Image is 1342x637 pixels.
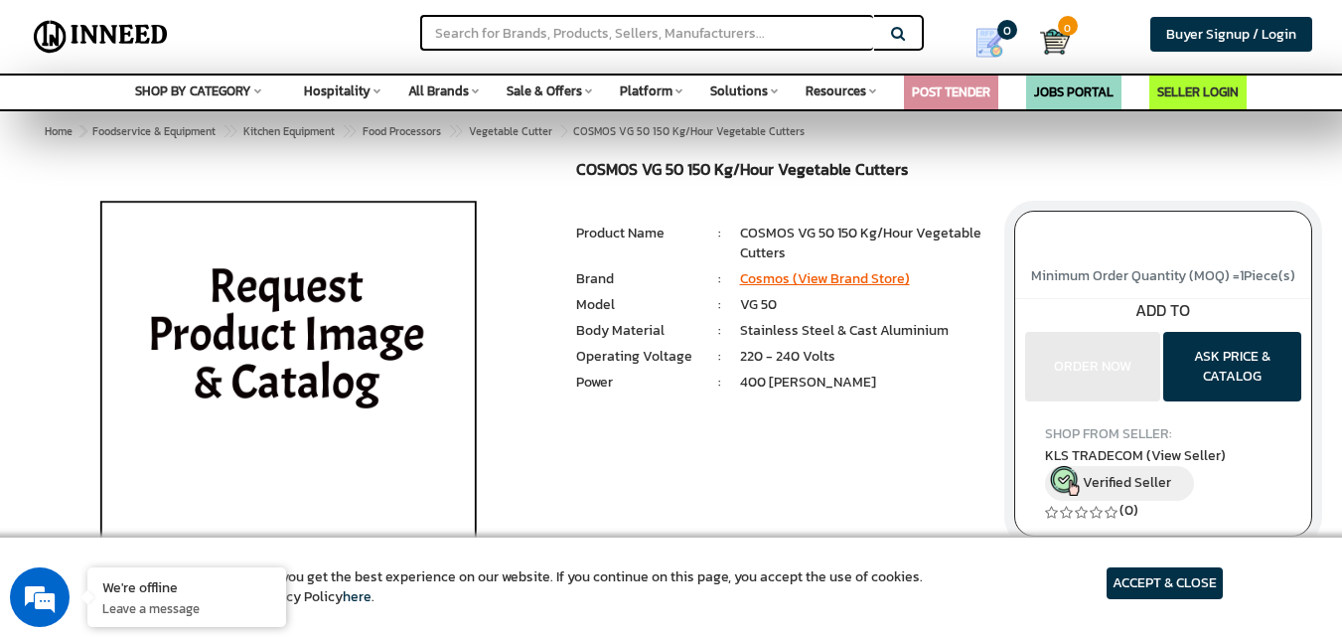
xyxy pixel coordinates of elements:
li: 400 [PERSON_NAME] [740,373,984,393]
span: Minimum Order Quantity (MOQ) = Piece(s) [1031,265,1295,286]
li: : [699,295,740,315]
img: Cart [1040,27,1070,57]
li: VG 50 [740,295,984,315]
span: Resources [806,81,866,100]
div: Leave a message [103,111,334,137]
p: Leave a message [102,599,271,617]
h1: COSMOS VG 50 150 Kg/Hour Vegetable Cutters [576,161,983,184]
span: All Brands [408,81,469,100]
a: Cosmos (View Brand Store) [740,268,910,289]
span: Foodservice & Equipment [92,123,216,139]
a: SELLER LOGIN [1157,82,1239,101]
a: Buyer Signup / Login [1150,17,1312,52]
article: ACCEPT & CLOSE [1107,567,1223,599]
textarea: Type your message and click 'Submit' [10,425,378,495]
span: KLS TRADECOM (View Seller) [1045,445,1226,466]
li: : [699,373,740,393]
span: COSMOS VG 50 150 Kg/Hour Vegetable Cutters [88,123,805,139]
span: > [559,119,569,143]
span: Food Processors [363,123,441,139]
span: Verified Seller [1083,472,1171,493]
span: Platform [620,81,672,100]
a: Food Processors [359,119,445,143]
span: Buyer Signup / Login [1166,24,1296,45]
a: Home [41,119,76,143]
span: We are offline. Please leave us a message. [42,192,347,393]
li: Product Name [576,224,698,243]
a: JOBS PORTAL [1034,82,1114,101]
img: Show My Quotes [974,28,1004,58]
li: Body Material [576,321,698,341]
span: > [448,119,458,143]
a: my Quotes 0 [953,20,1040,66]
li: : [699,269,740,289]
span: > [79,123,85,139]
img: Inneed.Market [27,12,175,62]
span: Sale & Offers [507,81,582,100]
a: POST TENDER [912,82,990,101]
h4: SHOP FROM SELLER: [1045,426,1282,441]
li: Power [576,373,698,393]
a: KLS TRADECOM (View Seller) Verified Seller [1045,445,1282,501]
span: > [223,119,232,143]
img: inneed-verified-seller-icon.png [1050,466,1080,496]
a: Vegetable Cutter [465,119,556,143]
div: ADD TO [1015,299,1311,322]
a: Foodservice & Equipment [88,119,220,143]
span: 0 [1058,16,1078,36]
span: Solutions [710,81,768,100]
input: Search for Brands, Products, Sellers, Manufacturers... [420,15,873,51]
li: COSMOS VG 50 150 Kg/Hour Vegetable Cutters [740,224,984,263]
span: > [342,119,352,143]
div: We're offline [102,577,271,596]
li: Stainless Steel & Cast Aluminium [740,321,984,341]
a: Cart 0 [1040,20,1053,64]
li: Brand [576,269,698,289]
span: Vegetable Cutter [469,123,552,139]
img: salesiqlogo_leal7QplfZFryJ6FIlVepeu7OftD7mt8q6exU6-34PB8prfIgodN67KcxXM9Y7JQ_.png [137,404,151,416]
a: Kitchen Equipment [239,119,339,143]
li: : [699,321,740,341]
li: Operating Voltage [576,347,698,367]
img: logo_Zg8I0qSkbAqR2WFHt3p6CTuqpyXMFPubPcD2OT02zFN43Cy9FUNNG3NEPhM_Q1qe_.png [34,119,83,130]
button: ASK PRICE & CATALOG [1163,332,1301,401]
span: 1 [1240,265,1244,286]
li: Model [576,295,698,315]
span: 0 [997,20,1017,40]
article: We use cookies to ensure you get the best experience on our website. If you continue on this page... [119,567,923,607]
li: : [699,224,740,243]
div: Minimize live chat window [326,10,373,58]
em: Driven by SalesIQ [156,403,252,417]
span: SHOP BY CATEGORY [135,81,251,100]
li: : [699,347,740,367]
a: (0) [1119,500,1138,521]
span: Hospitality [304,81,371,100]
li: 220 - 240 Volts [740,347,984,367]
span: Kitchen Equipment [243,123,335,139]
a: here [343,586,372,607]
em: Submit [291,495,361,522]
